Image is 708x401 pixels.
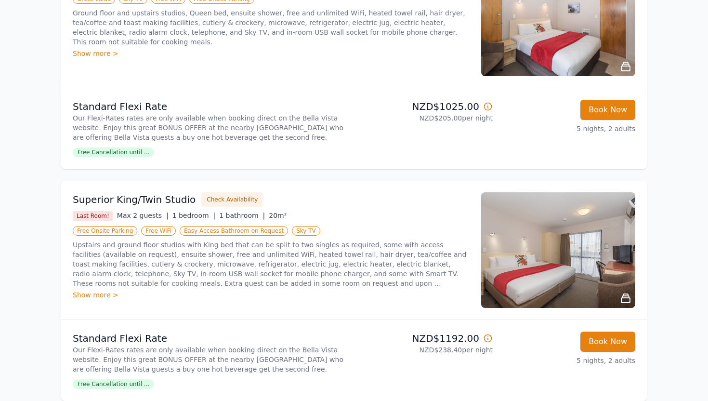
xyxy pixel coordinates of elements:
span: Easy Access Bathroom on Request [180,226,288,236]
span: Free Cancellation until ... [73,379,154,389]
span: 1 bathroom | [219,212,265,219]
h3: Superior King/Twin Studio [73,193,196,206]
p: Our Flexi-Rates rates are only available when booking direct on the Bella Vista website. Enjoy th... [73,345,350,374]
p: NZD$1192.00 [358,332,493,345]
span: Max 2 guests | [117,212,169,219]
p: Standard Flexi Rate [73,332,350,345]
span: 20m² [269,212,287,219]
span: Sky TV [292,226,320,236]
p: NZD$205.00 per night [358,113,493,123]
button: Check Availability [201,192,263,207]
div: Show more > [73,49,470,58]
span: Last Room! [73,211,113,221]
button: Book Now [580,332,635,352]
p: Our Flexi-Rates rates are only available when booking direct on the Bella Vista website. Enjoy th... [73,113,350,142]
p: NZD$1025.00 [358,100,493,113]
button: Book Now [580,100,635,120]
p: Upstairs and ground floor studios with King bed that can be split to two singles as required, som... [73,240,470,288]
span: Free Cancellation until ... [73,147,154,157]
span: Free Onsite Parking [73,226,137,236]
span: Free WiFi [141,226,176,236]
p: 5 nights, 2 adults [500,356,635,365]
p: Standard Flexi Rate [73,100,350,113]
span: 1 bedroom | [172,212,216,219]
p: 5 nights, 2 adults [500,124,635,134]
div: Show more > [73,290,470,300]
p: NZD$238.40 per night [358,345,493,355]
p: Ground floor and upstairs studios, Queen bed, ensuite shower, free and unlimited WiFi, heated tow... [73,8,470,47]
